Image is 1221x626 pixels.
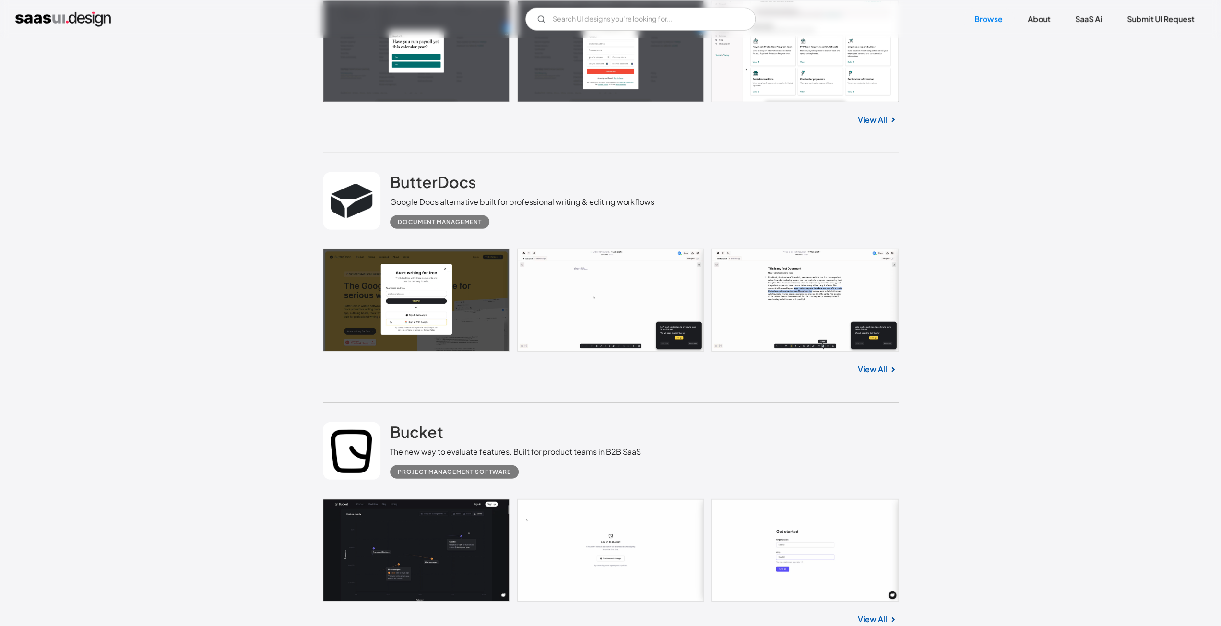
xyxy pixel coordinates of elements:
[390,422,443,441] h2: Bucket
[1064,9,1114,30] a: SaaS Ai
[1115,9,1206,30] a: Submit UI Request
[390,446,641,458] div: The new way to evaluate features. Built for product teams in B2B SaaS
[1016,9,1062,30] a: About
[390,196,654,208] div: Google Docs alternative built for professional writing & editing workflows
[390,172,476,191] h2: ButterDocs
[858,614,887,625] a: View All
[398,466,511,478] div: Project Management Software
[398,216,482,228] div: Document Management
[858,114,887,126] a: View All
[390,172,476,196] a: ButterDocs
[390,422,443,446] a: Bucket
[15,12,111,27] a: home
[525,8,756,31] input: Search UI designs you're looking for...
[858,364,887,375] a: View All
[525,8,756,31] form: Email Form
[963,9,1014,30] a: Browse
